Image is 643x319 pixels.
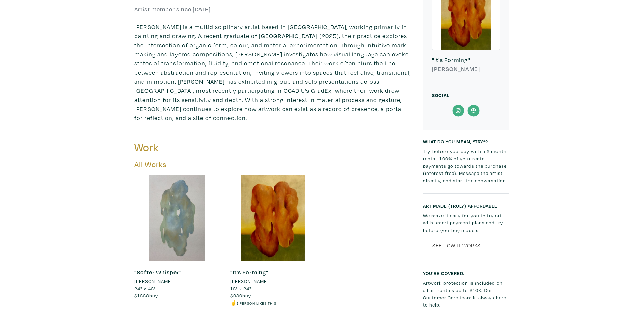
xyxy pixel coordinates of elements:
span: $1880 [134,292,149,299]
a: [PERSON_NAME] [230,277,316,285]
p: Try-before-you-buy with a 3 month rental. 100% of your rental payments go towards the purchase (i... [423,148,509,184]
small: 1 person likes this [237,301,276,306]
a: See How It Works [423,240,490,251]
span: buy [230,292,251,299]
li: [PERSON_NAME] [134,277,173,285]
small: Social [432,92,450,98]
a: "Softer Whisper" [134,268,182,276]
p: [PERSON_NAME] is a multidisciplinary artist based in [GEOGRAPHIC_DATA], working primarily in pain... [134,22,413,123]
h6: Artist member since [DATE] [134,6,211,13]
span: 18" x 24" [230,285,251,292]
h6: What do you mean, “try”? [423,139,509,144]
li: [PERSON_NAME] [230,277,269,285]
h6: "It's Forming" [432,56,500,64]
p: Artwork protection is included on all art rentals up to $10K. Our Customer Care team is always he... [423,279,509,308]
h6: [PERSON_NAME] [432,65,500,73]
span: 24" x 48" [134,285,156,292]
h3: Work [134,141,269,154]
a: "It's Forming" [230,268,268,276]
span: buy [134,292,158,299]
h6: Art made (truly) affordable [423,203,509,209]
li: ☝️ [230,299,316,307]
p: We make it easy for you to try art with smart payment plans and try-before-you-buy models. [423,212,509,234]
h5: All Works [134,160,413,169]
a: [PERSON_NAME] [134,277,220,285]
h6: You’re covered. [423,270,509,276]
span: $980 [230,292,242,299]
